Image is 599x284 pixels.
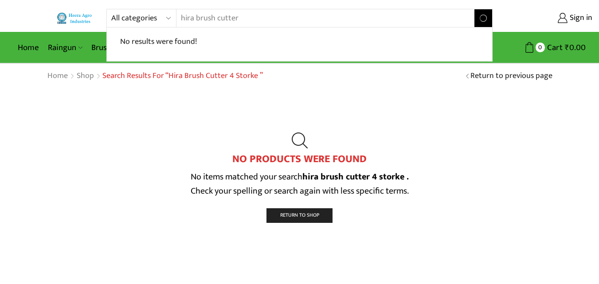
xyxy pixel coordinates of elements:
a: Brush Cutter [87,37,147,58]
a: Return To Shop [266,208,333,223]
a: Shop [76,70,94,82]
span: 0 [536,43,545,52]
strong: hira brush cutter 4 storke . [302,169,409,184]
span: Sign in [568,12,592,24]
span: Return To Shop [280,211,319,219]
a: 0 Cart ₹0.00 [501,39,586,56]
button: Search button [474,9,492,27]
a: Home [13,37,43,58]
a: Raingun [43,37,87,58]
nav: Breadcrumb [47,70,263,82]
a: Return to previous page [470,70,552,82]
bdi: 0.00 [565,41,586,54]
div: No results were found! [107,36,492,48]
p: No items matched your search Check your spelling or search again with less specific terms. [47,170,552,198]
h2: No products were found [47,153,552,166]
span: Cart [545,42,563,54]
a: Sign in [506,10,592,26]
input: Search for... [176,9,463,27]
h1: Search results for “hira brush cutter 4 storke ” [102,71,263,81]
span: ₹ [565,41,569,54]
a: Home [47,70,68,82]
